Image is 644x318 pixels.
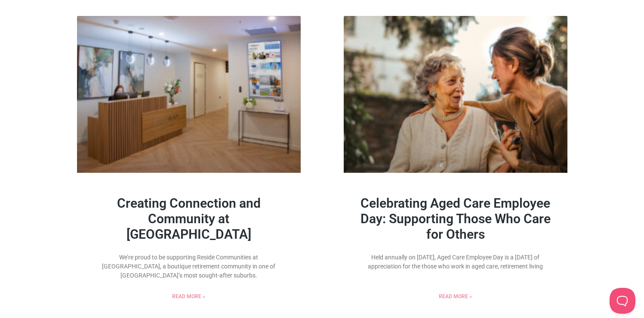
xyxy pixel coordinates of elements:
[610,288,635,314] iframe: Toggle Customer Support
[172,293,205,300] a: Read more about Creating Connection and Community at Fairway Carindale
[117,196,261,242] a: Creating Connection and Community at [GEOGRAPHIC_DATA]
[357,253,555,271] p: Held annually on [DATE], Aged Care Employee Day is a [DATE] of appreciation for the those who wor...
[361,196,551,242] a: Celebrating Aged Care Employee Day: Supporting Those Who Care for Others
[439,293,472,300] a: Read more about Celebrating Aged Care Employee Day: Supporting Those Who Care for Others
[90,253,288,280] p: We’re proud to be supporting Reside Communities at [GEOGRAPHIC_DATA], a boutique retirement commu...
